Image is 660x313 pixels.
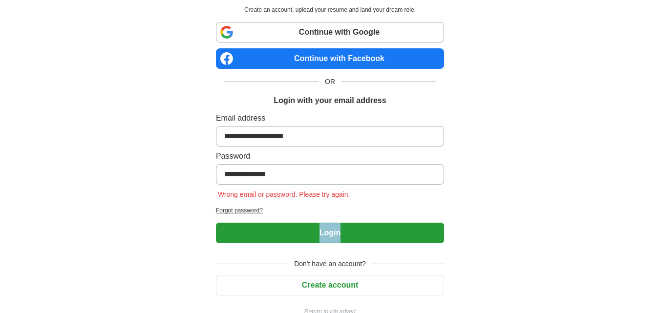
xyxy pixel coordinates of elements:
button: Create account [216,275,444,295]
p: Create an account, upload your resume and land your dream role. [218,5,442,14]
button: Login [216,223,444,243]
label: Email address [216,112,444,124]
a: Create account [216,281,444,289]
label: Password [216,150,444,162]
a: Continue with Google [216,22,444,42]
span: Wrong email or password. Please try again. [216,190,352,198]
a: Forgot password? [216,206,444,215]
span: Don't have an account? [288,259,372,269]
a: Continue with Facebook [216,48,444,69]
span: OR [319,77,341,87]
h1: Login with your email address [274,95,386,106]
